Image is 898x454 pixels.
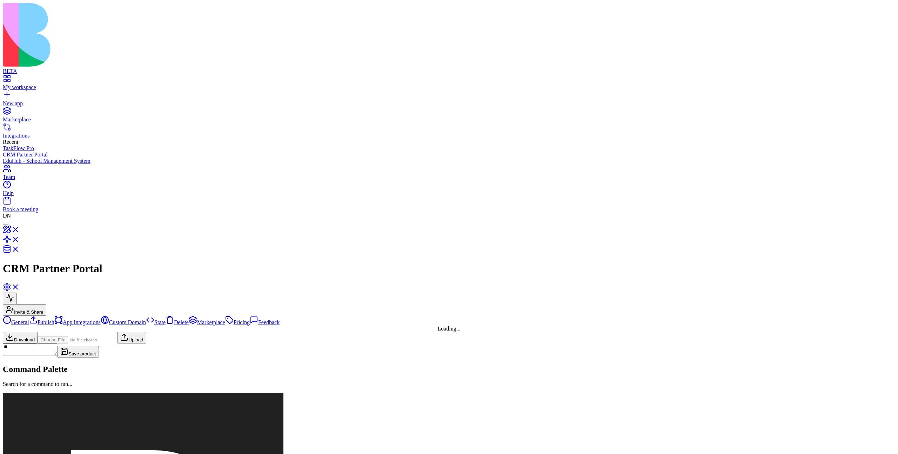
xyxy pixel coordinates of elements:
[3,304,46,316] button: Invite & Share
[225,319,250,325] a: Pricing
[3,206,895,213] div: Book a meeting
[3,139,18,145] span: Recent
[3,62,895,74] a: BETA
[3,158,895,164] a: EduHub - School Management System
[3,116,895,123] div: Marketplace
[3,78,895,91] a: My workspace
[3,152,895,158] a: CRM Partner Portal
[117,332,146,343] button: Upload
[3,332,38,343] button: Download
[3,190,895,196] div: Help
[3,184,895,196] a: Help
[146,319,166,325] a: State
[3,213,11,219] span: DN
[3,110,895,123] a: Marketplace
[3,174,895,180] div: Team
[3,262,895,275] h1: CRM Partner Portal
[101,319,146,325] a: Custom Domain
[250,319,280,325] a: Feedback
[3,365,895,374] h2: Command Palette
[189,319,225,325] a: Marketplace
[3,3,285,67] img: logo
[3,100,895,107] div: New app
[3,200,895,213] a: Book a meeting
[3,68,895,74] div: BETA
[29,319,54,325] a: Publish
[57,346,99,358] button: Save product
[3,326,895,332] div: Loading...
[3,381,895,387] p: Search for a command to run...
[3,126,895,139] a: Integrations
[3,133,895,139] div: Integrations
[3,168,895,180] a: Team
[54,319,101,325] a: App Integrations
[3,145,895,152] a: TaskFlow Pro
[166,319,189,325] a: Delete
[3,319,29,325] a: General
[3,94,895,107] a: New app
[3,84,895,91] div: My workspace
